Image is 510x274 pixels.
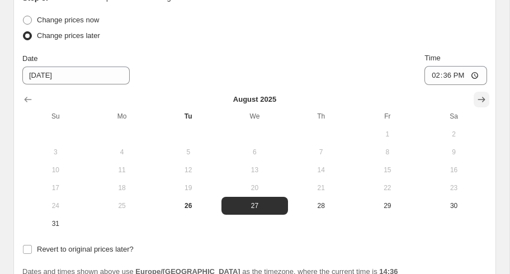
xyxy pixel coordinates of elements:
th: Thursday [288,107,355,125]
button: Saturday August 30 2025 [421,197,487,215]
span: 4 [93,148,151,157]
input: 8/26/2025 [22,67,130,84]
button: Saturday August 23 2025 [421,179,487,197]
span: 26 [159,201,217,210]
span: 18 [93,183,151,192]
span: 20 [226,183,284,192]
span: 25 [93,201,151,210]
span: 31 [27,219,84,228]
button: Monday August 25 2025 [89,197,155,215]
span: Tu [159,112,217,121]
button: Sunday August 31 2025 [22,215,89,233]
button: Thursday August 14 2025 [288,161,355,179]
button: Saturday August 9 2025 [421,143,487,161]
span: 14 [292,166,350,174]
button: Thursday August 28 2025 [288,197,355,215]
span: 9 [425,148,483,157]
th: Friday [355,107,421,125]
button: Saturday August 2 2025 [421,125,487,143]
button: Tuesday August 19 2025 [155,179,221,197]
span: 30 [425,201,483,210]
button: Thursday August 21 2025 [288,179,355,197]
button: Sunday August 3 2025 [22,143,89,161]
span: 2 [425,130,483,139]
button: Thursday August 7 2025 [288,143,355,161]
button: Show previous month, July 2025 [20,92,36,107]
span: Mo [93,112,151,121]
button: Sunday August 17 2025 [22,179,89,197]
span: 7 [292,148,350,157]
span: 15 [359,166,417,174]
span: 22 [359,183,417,192]
button: Tuesday August 5 2025 [155,143,221,161]
button: Today Tuesday August 26 2025 [155,197,221,215]
button: Friday August 22 2025 [355,179,421,197]
span: Th [292,112,350,121]
span: 29 [359,201,417,210]
span: 27 [226,201,284,210]
th: Saturday [421,107,487,125]
button: Monday August 18 2025 [89,179,155,197]
span: 24 [27,201,84,210]
button: Wednesday August 20 2025 [221,179,288,197]
span: Time [424,54,440,62]
span: 13 [226,166,284,174]
th: Monday [89,107,155,125]
span: Fr [359,112,417,121]
span: 19 [159,183,217,192]
th: Tuesday [155,107,221,125]
button: Friday August 8 2025 [355,143,421,161]
button: Wednesday August 6 2025 [221,143,288,161]
span: Revert to original prices later? [37,245,134,253]
span: 23 [425,183,483,192]
button: Monday August 11 2025 [89,161,155,179]
button: Monday August 4 2025 [89,143,155,161]
span: 17 [27,183,84,192]
button: Sunday August 10 2025 [22,161,89,179]
span: 1 [359,130,417,139]
button: Sunday August 24 2025 [22,197,89,215]
button: Friday August 29 2025 [355,197,421,215]
span: We [226,112,284,121]
th: Wednesday [221,107,288,125]
span: Date [22,54,37,63]
span: 8 [359,148,417,157]
button: Wednesday August 13 2025 [221,161,288,179]
button: Saturday August 16 2025 [421,161,487,179]
span: 10 [27,166,84,174]
span: 11 [93,166,151,174]
span: Change prices later [37,31,100,40]
span: Sa [425,112,483,121]
button: Tuesday August 12 2025 [155,161,221,179]
span: 12 [159,166,217,174]
span: Change prices now [37,16,99,24]
button: Wednesday August 27 2025 [221,197,288,215]
span: 6 [226,148,284,157]
span: 3 [27,148,84,157]
button: Friday August 1 2025 [355,125,421,143]
span: 21 [292,183,350,192]
span: 16 [425,166,483,174]
input: 12:00 [424,66,487,85]
span: 5 [159,148,217,157]
span: Su [27,112,84,121]
span: 28 [292,201,350,210]
button: Show next month, September 2025 [474,92,489,107]
button: Friday August 15 2025 [355,161,421,179]
th: Sunday [22,107,89,125]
